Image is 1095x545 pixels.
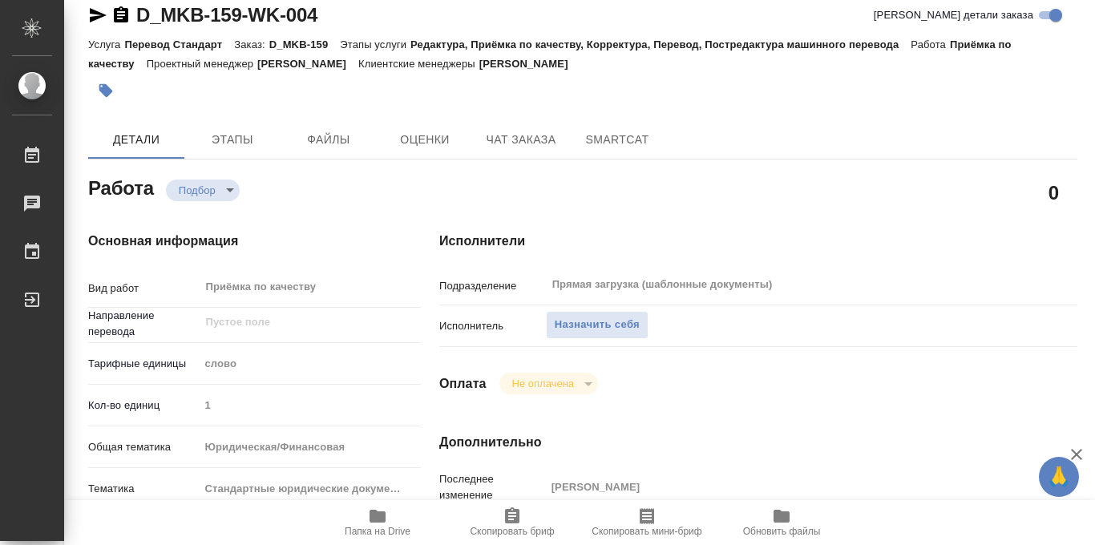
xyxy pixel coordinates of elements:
[88,398,199,414] p: Кол-во единиц
[310,500,445,545] button: Папка на Drive
[199,350,421,377] div: слово
[345,526,410,537] span: Папка на Drive
[88,281,199,297] p: Вид работ
[410,38,911,50] p: Редактура, Приёмка по качеству, Корректура, Перевод, Постредактура машинного перевода
[88,38,124,50] p: Услуга
[439,433,1077,452] h4: Дополнительно
[445,500,580,545] button: Скопировать бриф
[199,394,421,417] input: Пустое поле
[1039,457,1079,497] button: 🙏
[439,278,546,294] p: Подразделение
[98,130,175,150] span: Детали
[439,471,546,503] p: Последнее изменение
[204,313,383,332] input: Пустое поле
[147,58,257,70] p: Проектный менеджер
[88,232,375,251] h4: Основная информация
[439,232,1077,251] h4: Исполнители
[269,38,341,50] p: D_MKB-159
[290,130,367,150] span: Файлы
[257,58,358,70] p: [PERSON_NAME]
[592,526,701,537] span: Скопировать мини-бриф
[499,373,598,394] div: Подбор
[166,180,240,201] div: Подбор
[88,439,199,455] p: Общая тематика
[88,172,154,201] h2: Работа
[111,6,131,25] button: Скопировать ссылку
[714,500,849,545] button: Обновить файлы
[199,434,421,461] div: Юридическая/Финансовая
[88,308,199,340] p: Направление перевода
[88,73,123,108] button: Добавить тэг
[1045,460,1073,494] span: 🙏
[88,356,199,372] p: Тарифные единицы
[507,377,579,390] button: Не оплачена
[439,374,487,394] h4: Оплата
[194,130,271,150] span: Этапы
[579,130,656,150] span: SmartCat
[174,184,220,197] button: Подбор
[546,475,1024,499] input: Пустое поле
[911,38,950,50] p: Работа
[340,38,410,50] p: Этапы услуги
[483,130,560,150] span: Чат заказа
[580,500,714,545] button: Скопировать мини-бриф
[1049,179,1059,206] h2: 0
[546,311,649,339] button: Назначить себя
[88,6,107,25] button: Скопировать ссылку для ЯМессенджера
[743,526,821,537] span: Обновить файлы
[439,318,546,334] p: Исполнитель
[479,58,580,70] p: [PERSON_NAME]
[386,130,463,150] span: Оценки
[199,475,421,503] div: Стандартные юридические документы, договоры, уставы
[124,38,234,50] p: Перевод Стандарт
[555,316,640,334] span: Назначить себя
[874,7,1033,23] span: [PERSON_NAME] детали заказа
[234,38,269,50] p: Заказ:
[470,526,554,537] span: Скопировать бриф
[136,4,317,26] a: D_MKB-159-WK-004
[88,481,199,497] p: Тематика
[358,58,479,70] p: Клиентские менеджеры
